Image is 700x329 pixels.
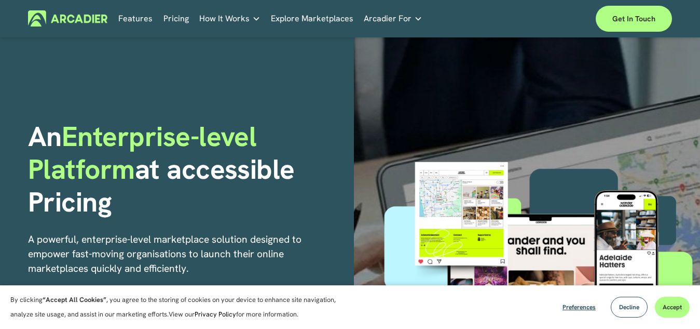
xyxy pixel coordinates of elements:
[199,10,260,27] a: folder dropdown
[364,11,411,26] span: Arcadier For
[163,10,189,27] a: Pricing
[10,293,348,322] p: By clicking , you agree to the storing of cookies on your device to enhance site navigation, anal...
[118,10,153,27] a: Features
[655,297,690,318] button: Accept
[555,297,603,318] button: Preferences
[611,297,648,318] button: Decline
[195,310,236,319] a: Privacy Policy
[271,10,353,27] a: Explore Marketplaces
[28,119,264,187] span: Enterprise-level Platform
[28,121,347,218] h1: An at accessible Pricing
[199,11,250,26] span: How It Works
[596,6,672,32] a: Get in touch
[619,303,639,311] span: Decline
[364,10,422,27] a: folder dropdown
[28,10,107,27] img: Arcadier
[43,295,106,304] strong: “Accept All Cookies”
[562,303,596,311] span: Preferences
[663,303,682,311] span: Accept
